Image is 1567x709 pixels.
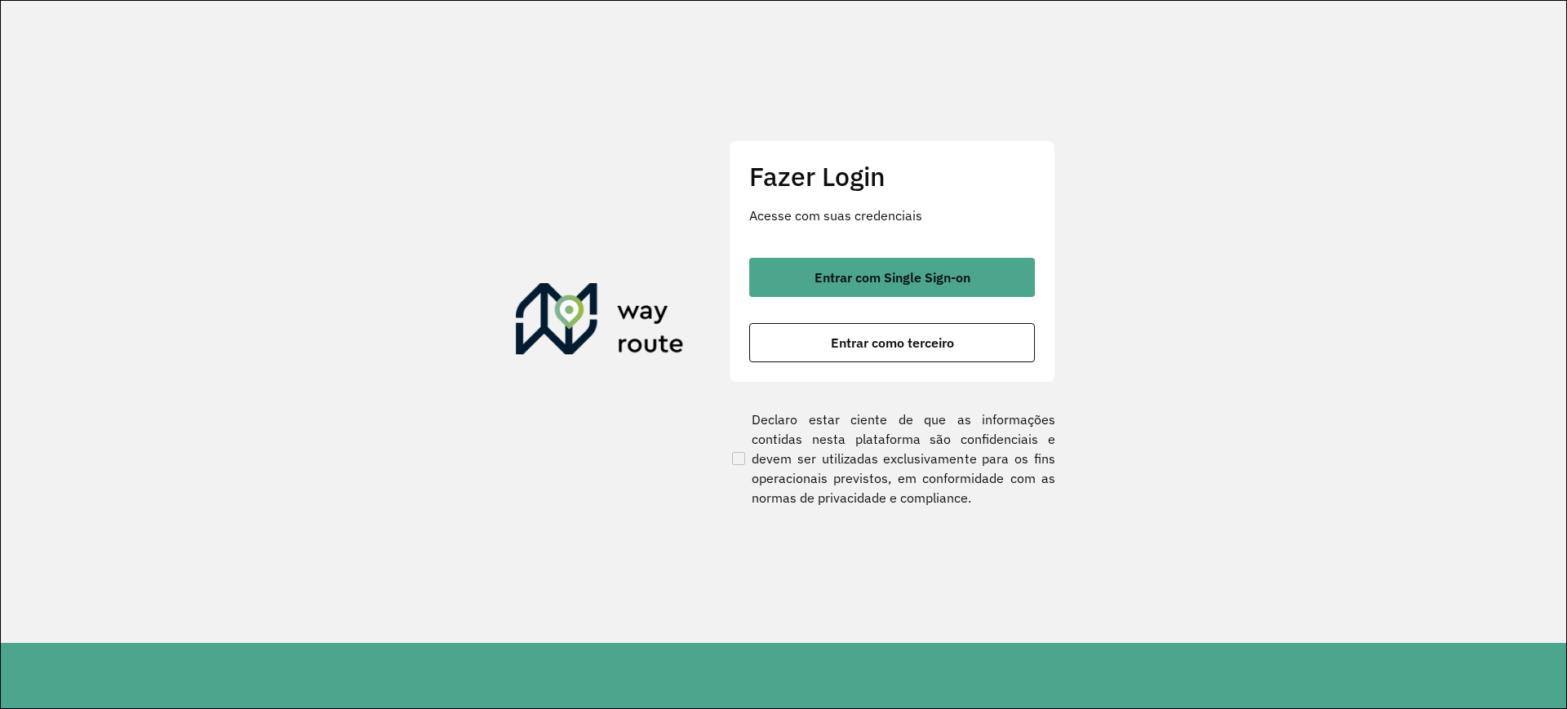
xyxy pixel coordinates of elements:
button: button [749,323,1035,362]
span: Entrar como terceiro [831,336,954,349]
h2: Fazer Login [749,161,1035,192]
span: Entrar com Single Sign-on [815,271,970,284]
button: button [749,258,1035,297]
label: Declaro estar ciente de que as informações contidas nesta plataforma são confidenciais e devem se... [729,410,1055,507]
p: Acesse com suas credenciais [749,206,1035,225]
img: Roteirizador AmbevTech [516,283,684,361]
